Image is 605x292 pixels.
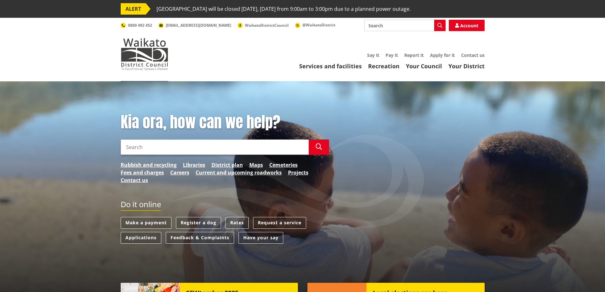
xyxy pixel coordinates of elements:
[269,161,298,169] a: Cemeteries
[448,62,485,70] a: Your District
[158,23,231,28] a: [EMAIL_ADDRESS][DOMAIN_NAME]
[166,23,231,28] span: [EMAIL_ADDRESS][DOMAIN_NAME]
[430,52,455,58] a: Apply for it
[121,200,161,211] h2: Do it online
[367,52,379,58] a: Say it
[121,161,177,169] a: Rubbish and recycling
[449,20,485,31] a: Account
[249,161,263,169] a: Maps
[461,52,485,58] a: Contact us
[364,20,446,31] input: Search input
[253,217,306,229] a: Request a service
[368,62,400,70] a: Recreation
[196,169,282,176] a: Current and upcoming roadworks
[121,232,161,244] a: Applications
[170,169,189,176] a: Careers
[212,161,243,169] a: District plan
[121,139,309,155] input: Search input
[128,23,152,28] span: 0800 492 452
[245,23,289,28] span: WaikatoDistrictCouncil
[121,176,148,184] a: Contact us
[183,161,205,169] a: Libraries
[288,169,308,176] a: Projects
[238,23,289,28] a: WaikatoDistrictCouncil
[295,22,335,28] a: @WaikatoDistrict
[121,113,329,132] h1: Kia ora, how can we help?
[299,62,362,70] a: Services and facilities
[406,62,442,70] a: Your Council
[157,3,411,15] span: [GEOGRAPHIC_DATA] will be closed [DATE], [DATE] from 9:00am to 3:00pm due to a planned power outage.
[404,52,424,58] a: Report it
[225,217,249,229] a: Rates
[121,169,164,176] a: Fees and charges
[386,52,398,58] a: Pay it
[121,23,152,28] a: 0800 492 452
[239,232,283,244] a: Have your say
[121,38,168,70] img: Waikato District Council - Te Kaunihera aa Takiwaa o Waikato
[121,3,146,15] span: ALERT
[302,22,335,28] span: @WaikatoDistrict
[121,217,171,229] a: Make a payment
[166,232,234,244] a: Feedback & Complaints
[176,217,221,229] a: Register a dog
